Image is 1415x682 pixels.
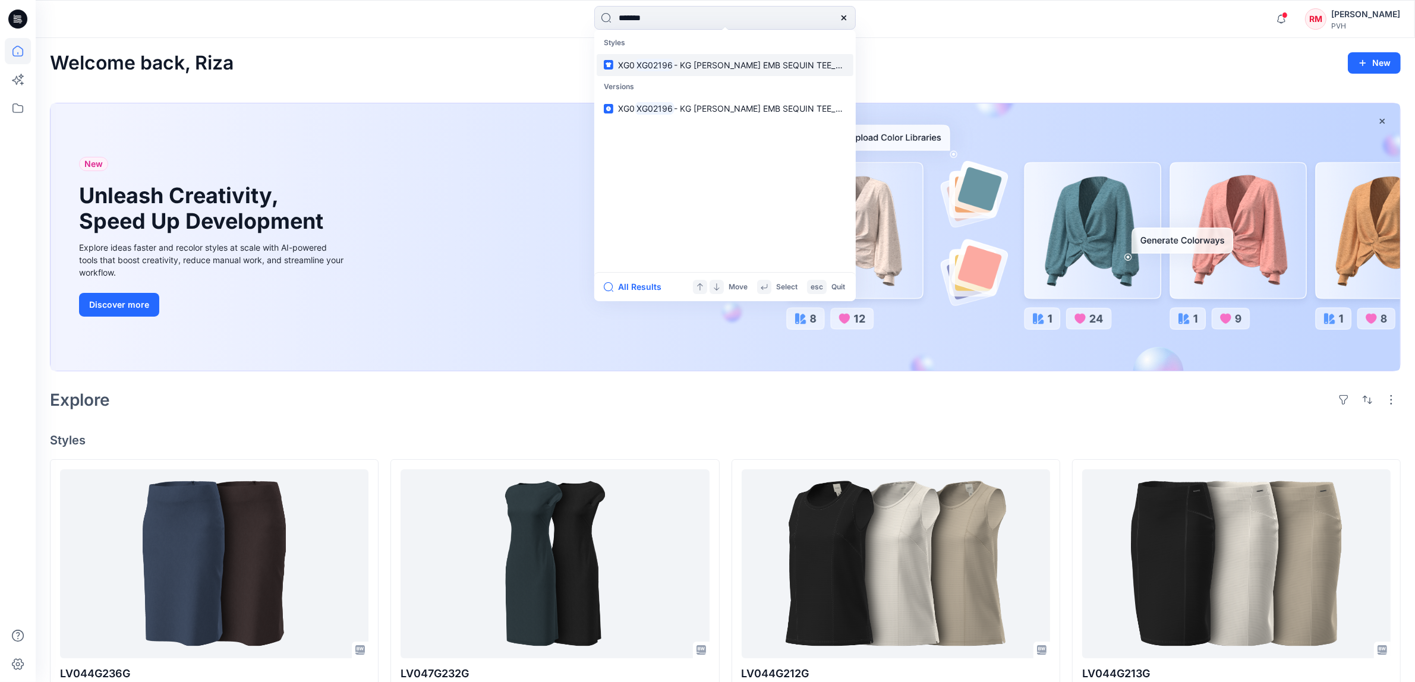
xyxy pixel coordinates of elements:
[50,52,234,74] h2: Welcome back, Riza
[50,390,110,409] h2: Explore
[618,60,635,70] span: XG0
[401,665,709,682] p: LV047G232G
[1348,52,1401,74] button: New
[618,103,635,113] span: XG0
[84,157,103,171] span: New
[776,281,798,293] p: Select
[597,54,853,76] a: XG0XG02196- KG [PERSON_NAME] EMB SEQUIN TEE_proto
[1331,21,1400,30] div: PVH
[1331,7,1400,21] div: [PERSON_NAME]
[742,469,1050,658] a: LV044G212G
[811,281,823,293] p: esc
[1082,665,1391,682] p: LV044G213G
[597,32,853,54] p: Styles
[79,183,329,234] h1: Unleash Creativity, Speed Up Development
[60,469,368,658] a: LV044G236G
[742,665,1050,682] p: LV044G212G
[597,97,853,119] a: XG0XG02196- KG [PERSON_NAME] EMB SEQUIN TEE_proto
[675,60,857,70] span: - KG [PERSON_NAME] EMB SEQUIN TEE_proto
[597,76,853,98] p: Versions
[79,293,159,317] button: Discover more
[60,665,368,682] p: LV044G236G
[79,293,346,317] a: Discover more
[79,241,346,279] div: Explore ideas faster and recolor styles at scale with AI-powered tools that boost creativity, red...
[1082,469,1391,658] a: LV044G213G
[729,281,748,293] p: Move
[635,58,675,72] mark: XG02196
[604,280,669,294] button: All Results
[1305,8,1326,30] div: RM
[401,469,709,658] a: LV047G232G
[831,281,845,293] p: Quit
[675,103,857,113] span: - KG [PERSON_NAME] EMB SEQUIN TEE_proto
[635,102,675,115] mark: XG02196
[50,433,1401,447] h4: Styles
